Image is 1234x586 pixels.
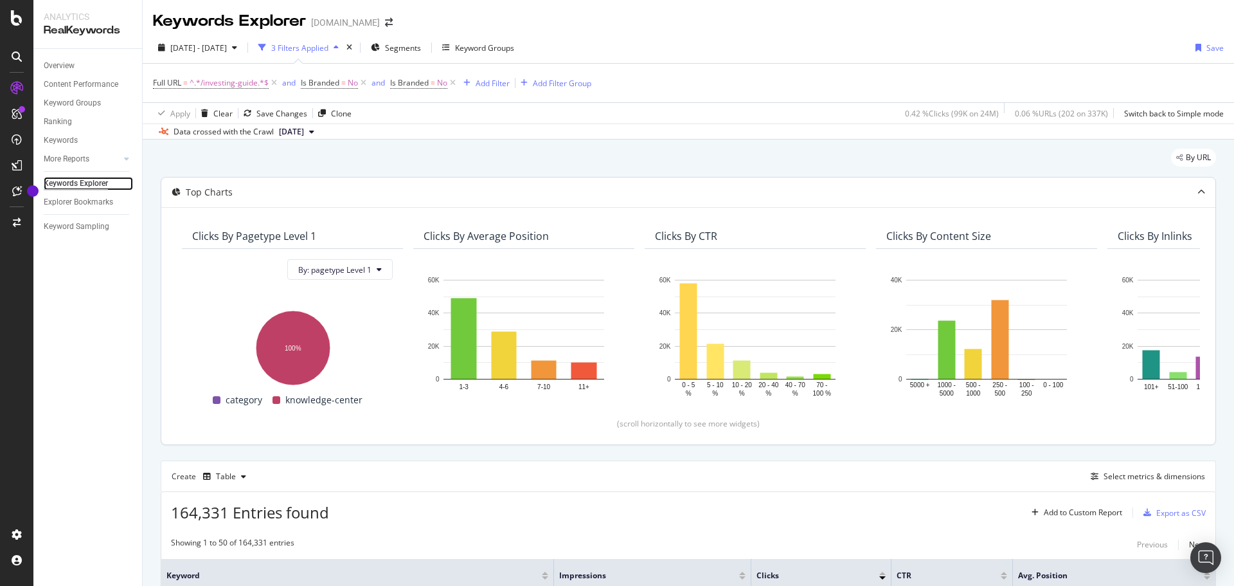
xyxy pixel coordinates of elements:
[758,381,779,389] text: 20 - 40
[171,537,294,553] div: Showing 1 to 50 of 164,331 entries
[1186,154,1211,161] span: By URL
[44,177,133,190] a: Keywords Explorer
[437,37,519,58] button: Keyword Groups
[1026,502,1122,523] button: Add to Custom Report
[44,10,132,23] div: Analytics
[1190,542,1221,573] div: Open Intercom Messenger
[44,134,78,147] div: Keywords
[792,390,798,397] text: %
[459,383,469,390] text: 1-3
[172,466,251,487] div: Create
[436,376,440,383] text: 0
[910,381,930,389] text: 5000 +
[1122,277,1134,284] text: 60K
[44,59,133,73] a: Overview
[667,376,671,383] text: 0
[256,108,307,119] div: Save Changes
[238,103,307,124] button: Save Changes
[44,78,118,91] div: Content Performance
[428,277,440,284] text: 60K
[298,264,371,275] span: By: pagetype Level 1
[659,310,671,317] text: 40K
[1137,537,1168,553] button: Previous
[282,77,296,88] div: and
[1122,310,1134,317] text: 40K
[712,390,718,397] text: %
[170,108,190,119] div: Apply
[1124,108,1224,119] div: Switch back to Simple mode
[1206,42,1224,53] div: Save
[1156,508,1206,518] div: Export as CSV
[785,381,806,389] text: 40 - 70
[739,390,745,397] text: %
[578,383,589,390] text: 11+
[437,74,447,92] span: No
[1144,383,1159,390] text: 101+
[311,16,380,29] div: [DOMAIN_NAME]
[192,304,393,387] svg: A chart.
[390,77,429,88] span: Is Branded
[1130,376,1134,383] text: 0
[44,196,113,209] div: Explorer Bookmarks
[476,78,510,89] div: Add Filter
[1189,539,1206,550] div: Next
[1119,103,1224,124] button: Switch back to Simple mode
[44,220,109,233] div: Keyword Sampling
[428,310,440,317] text: 40K
[655,230,717,243] div: Clicks By CTR
[44,152,89,166] div: More Reports
[994,390,1005,397] text: 500
[458,75,510,91] button: Add Filter
[371,77,385,89] button: and
[455,42,514,53] div: Keyword Groups
[966,381,981,389] text: 500 -
[44,196,133,209] a: Explorer Bookmarks
[1138,502,1206,523] button: Export as CSV
[756,570,860,581] span: Clicks
[905,108,999,119] div: 0.42 % Clicks ( 99K on 24M )
[348,74,358,92] span: No
[886,230,991,243] div: Clicks By Content Size
[192,230,316,243] div: Clicks By pagetype Level 1
[226,392,262,408] span: category
[1171,149,1216,167] div: legacy label
[285,392,362,408] span: knowledge-center
[331,108,352,119] div: Clone
[897,570,981,581] span: CTR
[938,381,956,389] text: 1000 -
[1104,471,1205,482] div: Select metrics & dimensions
[899,376,902,383] text: 0
[682,381,695,389] text: 0 - 5
[366,37,426,58] button: Segments
[659,343,671,350] text: 20K
[385,18,393,27] div: arrow-right-arrow-left
[287,259,393,280] button: By: pagetype Level 1
[1168,383,1188,390] text: 51-100
[1044,509,1122,517] div: Add to Custom Report
[992,381,1007,389] text: 250 -
[253,37,344,58] button: 3 Filters Applied
[177,418,1200,429] div: (scroll horizontally to see more widgets)
[279,126,304,138] span: 2025 Jul. 28th
[216,473,236,481] div: Table
[44,96,133,110] a: Keyword Groups
[183,77,188,88] span: =
[1122,343,1134,350] text: 20K
[271,42,328,53] div: 3 Filters Applied
[44,96,101,110] div: Keyword Groups
[655,273,855,398] svg: A chart.
[171,502,329,523] span: 164,331 Entries found
[886,273,1087,398] svg: A chart.
[515,75,591,91] button: Add Filter Group
[44,59,75,73] div: Overview
[424,273,624,398] svg: A chart.
[659,277,671,284] text: 60K
[313,103,352,124] button: Clone
[27,185,39,197] div: Tooltip anchor
[1118,230,1192,243] div: Clicks By Inlinks
[371,77,385,88] div: and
